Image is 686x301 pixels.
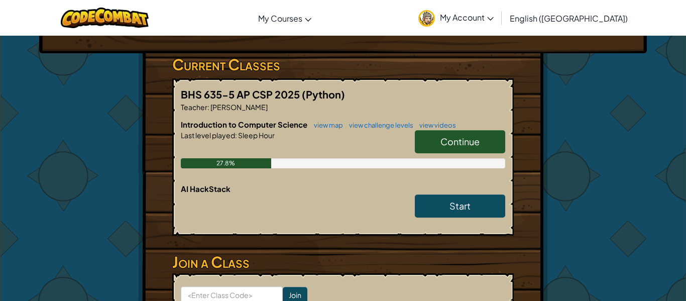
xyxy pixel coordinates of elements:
span: : [235,131,237,140]
span: Start [449,200,471,212]
h3: Join a Class [172,251,514,273]
span: Last level played [181,131,235,140]
span: : [207,103,209,112]
span: English ([GEOGRAPHIC_DATA]) [510,13,628,24]
a: view challenge levels [344,121,413,129]
span: BHS 635-5 AP CSP 2025 [181,88,302,101]
span: Teacher [181,103,207,112]
span: Sleep Hour [237,131,275,140]
a: view map [309,121,343,129]
a: view videos [414,121,456,129]
div: 27.8% [181,158,271,168]
a: English ([GEOGRAPHIC_DATA]) [505,5,633,32]
h3: Current Classes [172,53,514,76]
span: Continue [440,136,480,147]
span: [PERSON_NAME] [209,103,268,112]
img: CodeCombat logo [61,8,149,28]
a: My Account [413,2,499,34]
span: My Account [440,12,494,23]
img: avatar [418,10,435,27]
a: My Courses [253,5,316,32]
a: Start [415,194,505,218]
span: My Courses [258,13,302,24]
span: Introduction to Computer Science [181,120,309,129]
span: (Python) [302,88,345,101]
span: AI HackStack [181,184,231,193]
